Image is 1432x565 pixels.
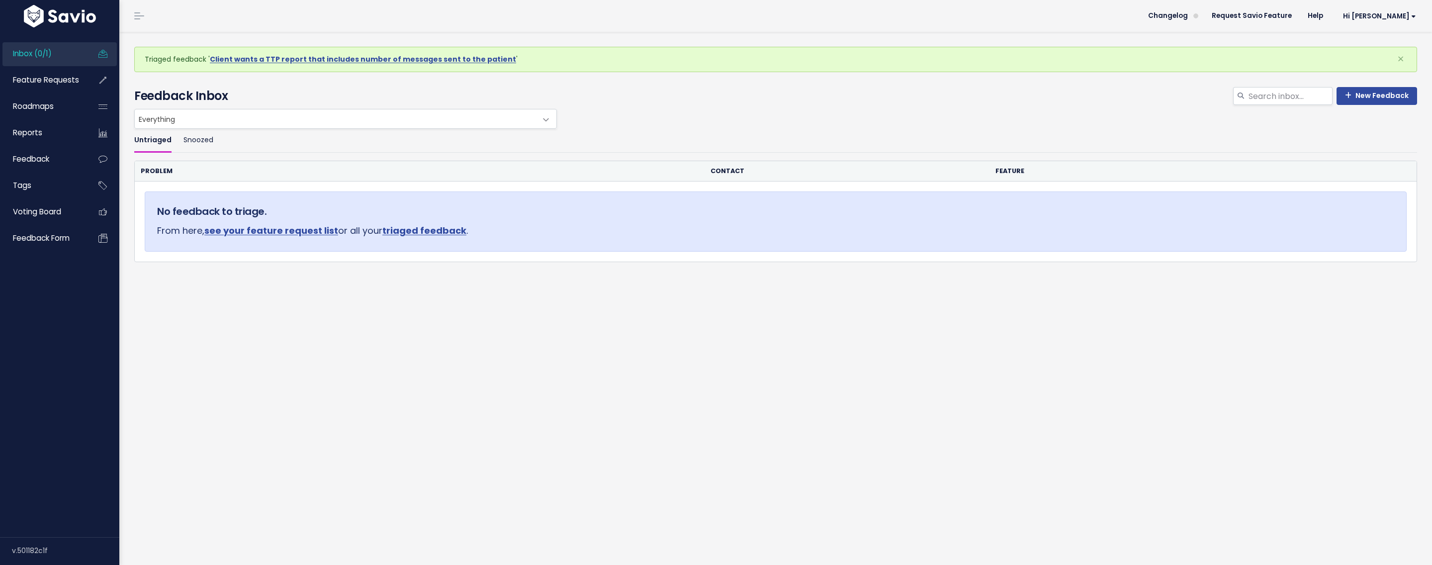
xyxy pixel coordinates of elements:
[134,47,1417,72] div: Triaged feedback ' '
[13,206,61,217] span: Voting Board
[1343,12,1416,20] span: Hi [PERSON_NAME]
[204,224,338,237] a: see your feature request list
[382,224,466,237] a: triaged feedback
[1397,51,1404,67] span: ×
[1248,87,1333,105] input: Search inbox...
[134,129,172,152] a: Untriaged
[2,69,83,92] a: Feature Requests
[183,129,213,152] a: Snoozed
[13,48,52,59] span: Inbox (0/1)
[12,538,119,564] div: v.501182c1f
[13,75,79,85] span: Feature Requests
[13,101,54,111] span: Roadmaps
[1300,8,1331,23] a: Help
[2,148,83,171] a: Feedback
[13,127,42,138] span: Reports
[134,87,1417,105] h4: Feedback Inbox
[135,161,705,182] th: Problem
[210,54,516,64] a: Client wants a TTP report that includes number of messages sent to the patient
[13,233,70,243] span: Feedback form
[134,129,1417,152] ul: Filter feature requests
[2,121,83,144] a: Reports
[989,161,1345,182] th: Feature
[157,204,1394,219] h5: No feedback to triage.
[135,109,537,128] span: Everything
[21,5,98,27] img: logo-white.9d6f32f41409.svg
[2,200,83,223] a: Voting Board
[1337,87,1417,105] a: New Feedback
[1331,8,1424,24] a: Hi [PERSON_NAME]
[705,161,989,182] th: Contact
[2,42,83,65] a: Inbox (0/1)
[13,180,31,190] span: Tags
[134,109,557,129] span: Everything
[13,154,49,164] span: Feedback
[2,174,83,197] a: Tags
[157,223,1394,239] p: From here, or all your .
[1204,8,1300,23] a: Request Savio Feature
[1387,47,1414,71] button: Close
[1148,12,1188,19] span: Changelog
[2,95,83,118] a: Roadmaps
[2,227,83,250] a: Feedback form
